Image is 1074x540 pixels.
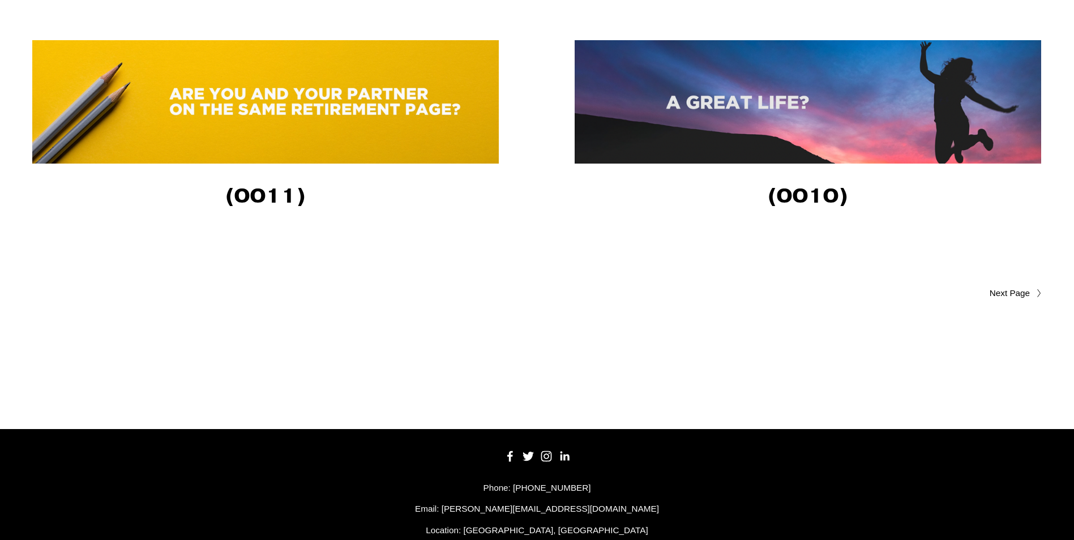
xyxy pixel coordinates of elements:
p: Email: [PERSON_NAME][EMAIL_ADDRESS][DOMAIN_NAME] [32,502,1042,516]
p: Phone: [PHONE_NUMBER] [32,481,1042,495]
a: LinkedIn [559,451,570,462]
img: Are you and your spouse on the same retirement page?&nbsp;(0011) When it comes to retirement, are... [32,40,499,164]
a: Instagram [541,451,552,462]
a: Facebook [504,451,516,462]
strong: (0010) [768,182,848,208]
p: Location: [GEOGRAPHIC_DATA], [GEOGRAPHIC_DATA] [32,524,1042,537]
a: Twitter [523,451,534,462]
strong: (0011) [225,182,306,208]
img: Four values to consider for a great life (0010) We all have values…some we choose…others choose u... [575,40,1041,164]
